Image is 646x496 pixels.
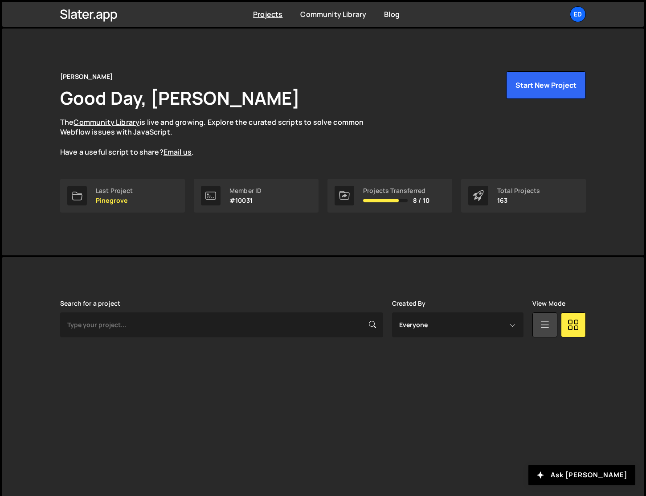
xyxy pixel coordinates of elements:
label: Created By [392,300,426,307]
a: Projects [253,9,282,19]
a: Blog [384,9,400,19]
div: Projects Transferred [363,187,429,194]
button: Start New Project [506,71,586,99]
a: Email us [164,147,192,157]
p: The is live and growing. Explore the curated scripts to solve common Webflow issues with JavaScri... [60,117,381,157]
p: Pinegrove [96,197,133,204]
span: 8 / 10 [413,197,429,204]
div: Member ID [229,187,262,194]
input: Type your project... [60,312,383,337]
div: [PERSON_NAME] [60,71,113,82]
a: Community Library [300,9,366,19]
label: View Mode [532,300,565,307]
p: #10031 [229,197,262,204]
button: Ask [PERSON_NAME] [528,465,635,485]
h1: Good Day, [PERSON_NAME] [60,86,300,110]
label: Search for a project [60,300,120,307]
a: Community Library [74,117,139,127]
a: Last Project Pinegrove [60,179,185,213]
p: 163 [497,197,540,204]
a: Ed [570,6,586,22]
div: Total Projects [497,187,540,194]
div: Last Project [96,187,133,194]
